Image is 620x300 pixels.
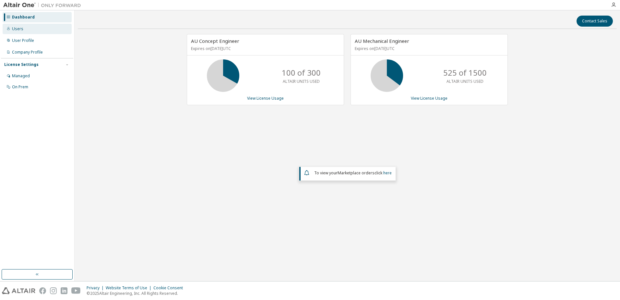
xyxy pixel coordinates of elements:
img: youtube.svg [71,287,81,294]
img: linkedin.svg [61,287,67,294]
span: To view your click [314,170,392,176]
p: Expires on [DATE] UTC [191,46,338,51]
p: ALTAIR UNITS USED [447,79,483,84]
img: altair_logo.svg [2,287,35,294]
div: Company Profile [12,50,43,55]
span: AU Concept Engineer [191,38,239,44]
p: Expires on [DATE] UTC [355,46,502,51]
a: View License Usage [247,95,284,101]
p: © 2025 Altair Engineering, Inc. All Rights Reserved. [87,291,187,296]
div: Cookie Consent [153,285,187,291]
img: facebook.svg [39,287,46,294]
div: Dashboard [12,15,35,20]
p: 525 of 1500 [443,67,487,78]
img: instagram.svg [50,287,57,294]
a: here [383,170,392,176]
div: Managed [12,73,30,79]
p: ALTAIR UNITS USED [283,79,320,84]
p: 100 of 300 [282,67,321,78]
button: Contact Sales [577,16,613,27]
div: On Prem [12,84,28,90]
em: Marketplace orders [338,170,375,176]
a: View License Usage [411,95,447,101]
div: Users [12,26,23,31]
div: Privacy [87,285,106,291]
div: License Settings [4,62,39,67]
div: Website Terms of Use [106,285,153,291]
img: Altair One [3,2,84,8]
div: User Profile [12,38,34,43]
span: AU Mechanical Engineer [355,38,409,44]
